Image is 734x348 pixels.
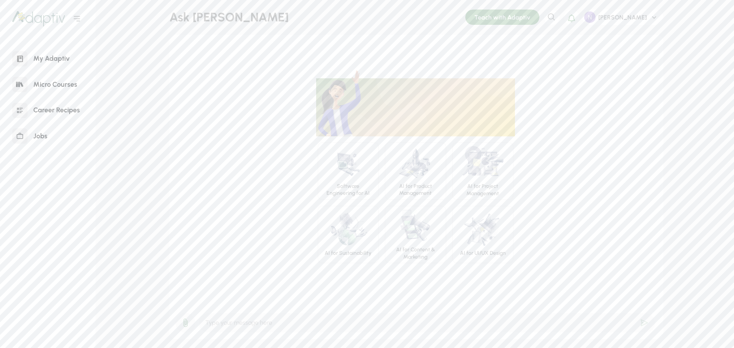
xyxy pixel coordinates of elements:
div: Micro Courses [28,76,83,93]
div: AI for Sustainability [325,250,372,257]
div: Teach with Adaptiv [465,10,539,25]
img: Ada [316,69,362,136]
div: My Adaptiv [28,50,75,67]
div: Career Recipes [28,102,86,118]
img: AI for UI/UX Design [460,212,506,247]
div: [PERSON_NAME] [596,13,650,21]
img: AI for Product Management [398,145,433,180]
div: AI for Project Management [459,183,507,197]
div: AI for Content & Marketing [391,246,440,261]
img: AI for Content & Marketing [398,208,433,243]
div: AI for UI/UX Design [460,250,506,257]
img: Software Engineering for AI [331,145,365,180]
img: AI for Project Management [460,145,506,180]
div: AI for Product Management [391,183,440,197]
img: logo.872b5aafeb8bf5856602.png [12,11,65,26]
img: ACg8ocINzC5hW6tfbumMoPfMvMtXidhjLzx6MlyC8Sag_c07jUwbsw=s96-c [584,11,596,23]
input: Type your message here [198,313,655,333]
div: Jobs [28,128,53,144]
div: Software Engineering for AI [324,183,372,197]
div: Ask [PERSON_NAME] [169,9,465,26]
img: AI for Sustainability [325,212,372,247]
